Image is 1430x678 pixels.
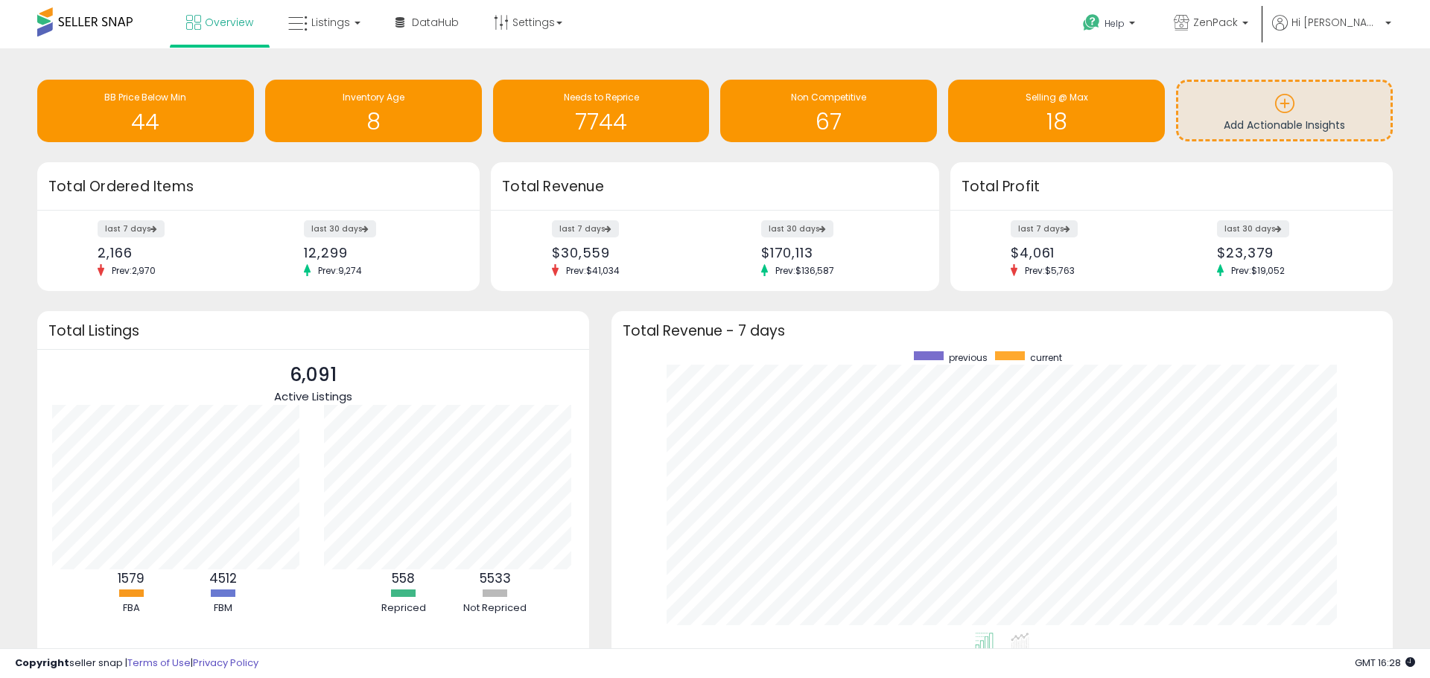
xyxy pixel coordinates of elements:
span: current [1030,351,1062,364]
a: Privacy Policy [193,656,258,670]
span: DataHub [412,15,459,30]
label: last 7 days [1011,220,1078,237]
span: Active Listings [274,388,352,404]
h1: 18 [956,109,1157,134]
span: Prev: 9,274 [311,264,369,277]
span: Prev: $41,034 [559,264,627,277]
span: Add Actionable Insights [1224,118,1345,132]
a: Inventory Age 8 [265,80,482,142]
strong: Copyright [15,656,69,670]
label: last 30 days [761,220,833,237]
span: Hi [PERSON_NAME] [1291,15,1381,30]
b: 558 [392,569,415,587]
span: Help [1105,17,1125,30]
label: last 30 days [304,220,376,237]
b: 4512 [209,569,237,587]
span: Needs to Reprice [564,91,639,103]
div: $30,559 [552,245,704,260]
label: last 7 days [552,220,619,237]
span: Prev: $5,763 [1017,264,1082,277]
a: Needs to Reprice 7744 [493,80,710,142]
h1: 67 [728,109,929,134]
span: Prev: $19,052 [1224,264,1292,277]
div: FBA [86,601,176,615]
p: 6,091 [274,361,352,389]
div: 2,166 [98,245,247,260]
b: 5533 [480,569,511,587]
i: Get Help [1082,13,1101,32]
div: seller snap | | [15,656,258,671]
h3: Total Revenue - 7 days [623,325,1382,336]
div: $170,113 [761,245,913,260]
span: Inventory Age [343,91,404,103]
a: Help [1071,2,1150,48]
label: last 30 days [1217,220,1289,237]
span: Prev: $136,587 [768,264,842,277]
div: FBM [178,601,267,615]
span: 2025-09-15 16:28 GMT [1355,656,1415,670]
div: $4,061 [1011,245,1160,260]
span: Non Competitive [791,91,866,103]
h1: 7744 [500,109,702,134]
span: Listings [311,15,350,30]
div: Repriced [359,601,448,615]
h3: Total Revenue [502,176,928,197]
a: Non Competitive 67 [720,80,937,142]
span: Prev: 2,970 [104,264,163,277]
span: BB Price Below Min [104,91,186,103]
h3: Total Ordered Items [48,176,468,197]
h1: 8 [273,109,474,134]
a: Terms of Use [127,656,191,670]
a: Hi [PERSON_NAME] [1272,15,1391,48]
a: Selling @ Max 18 [948,80,1165,142]
span: Overview [205,15,253,30]
div: Not Repriced [451,601,540,615]
a: Add Actionable Insights [1178,82,1391,139]
b: 1579 [118,569,144,587]
div: $23,379 [1217,245,1367,260]
h3: Total Listings [48,325,578,336]
span: previous [949,351,988,364]
a: BB Price Below Min 44 [37,80,254,142]
span: Selling @ Max [1026,91,1088,103]
h3: Total Profit [962,176,1382,197]
label: last 7 days [98,220,165,237]
div: 12,299 [304,245,454,260]
span: ZenPack [1193,15,1238,30]
h1: 44 [45,109,247,134]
